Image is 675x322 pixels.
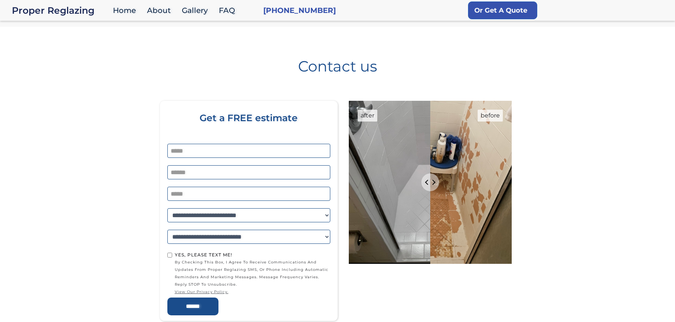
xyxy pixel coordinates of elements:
a: view our privacy policy. [175,288,330,296]
div: Get a FREE estimate [167,113,330,144]
div: Yes, Please text me! [175,251,330,259]
form: Home page form [164,113,334,315]
a: Gallery [178,3,215,19]
a: About [143,3,178,19]
a: Or Get A Quote [468,1,537,19]
span: by checking this box, I agree to receive communications and updates from Proper Reglazing SMS, or... [175,259,330,296]
a: [PHONE_NUMBER] [263,5,336,16]
a: Home [109,3,143,19]
a: FAQ [215,3,243,19]
div: Proper Reglazing [12,5,109,16]
a: home [12,5,109,16]
h1: Contact us [11,53,664,74]
input: Yes, Please text me!by checking this box, I agree to receive communications and updates from Prop... [167,253,172,258]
